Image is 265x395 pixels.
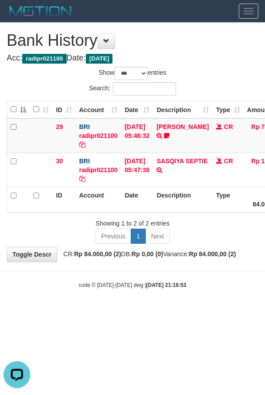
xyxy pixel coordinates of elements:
a: Previous [95,229,131,244]
span: BRI [79,157,90,165]
label: Search: [89,82,176,96]
th: Description: activate to sort column ascending [153,101,212,119]
strong: Rp 84.000,00 (2) [74,250,121,258]
small: code © [DATE]-[DATE] dwg | [79,282,186,288]
td: [DATE] 05:46:32 [121,118,153,153]
th: Date: activate to sort column ascending [121,101,153,119]
input: Search: [113,82,176,96]
span: [DATE] [86,54,113,64]
th: Description [153,187,212,213]
th: Type [213,187,244,213]
th: Account: activate to sort column ascending [76,101,121,119]
span: CR: DB: Variance: [59,250,236,258]
a: 1 [131,229,146,244]
td: [DATE] 05:47:36 [121,153,153,187]
th: Account [76,187,121,213]
label: Show entries [99,67,166,80]
strong: Rp 0,00 (0) [132,250,163,258]
a: [PERSON_NAME] [157,123,209,130]
img: MOTION_logo.png [7,4,74,18]
span: 29 [56,123,63,130]
a: Next [145,229,170,244]
a: SASQIYA SEPTIE [157,157,208,165]
span: BRI [79,123,90,130]
select: Showentries [114,67,148,80]
strong: Rp 84.000,00 (2) [189,250,236,258]
th: : activate to sort column ascending [30,101,52,119]
button: Open LiveChat chat widget [4,4,30,30]
a: radipr021100 [79,132,117,139]
a: Copy radipr021100 to clipboard [79,175,85,182]
th: ID [52,187,76,213]
a: Toggle Descr [7,247,57,262]
th: Date [121,187,153,213]
span: 30 [56,157,63,165]
a: radipr021100 [79,166,117,173]
th: ID: activate to sort column ascending [52,101,76,119]
th: : activate to sort column descending [7,101,30,119]
span: CR [224,123,233,130]
h1: Bank History [7,32,258,49]
strong: [DATE] 21:19:53 [146,282,186,288]
span: CR [224,157,233,165]
h4: Acc: Date: [7,54,258,63]
a: Copy radipr021100 to clipboard [79,141,85,148]
span: radipr021100 [22,54,67,64]
th: Type: activate to sort column ascending [213,101,244,119]
div: Showing 1 to 2 of 2 entries [7,215,258,228]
